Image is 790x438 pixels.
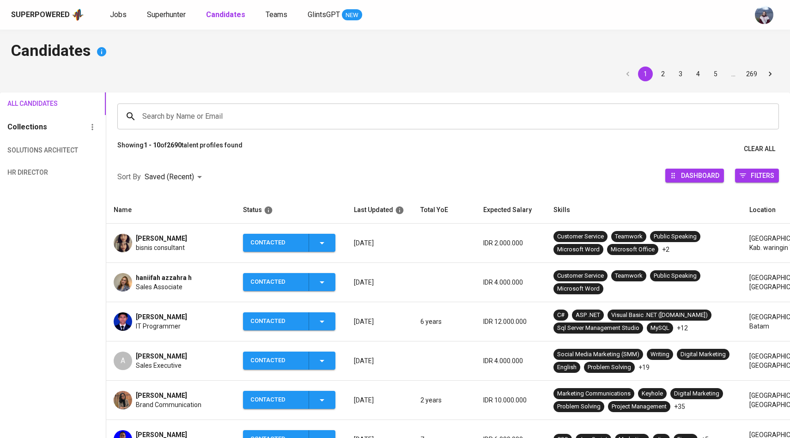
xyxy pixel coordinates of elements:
a: Jobs [110,9,128,21]
nav: pagination navigation [619,67,779,81]
span: Jobs [110,10,127,19]
th: Expected Salary [476,197,546,224]
div: Customer Service [557,272,604,280]
img: app logo [72,8,84,22]
p: IDR 12.000.000 [483,317,539,326]
p: IDR 4.000.000 [483,356,539,365]
span: IT Programmer [136,322,181,331]
div: English [557,363,577,372]
button: Contacted [243,391,335,409]
button: Go to page 2 [656,67,670,81]
button: Contacted [243,234,335,252]
button: Clear All [740,140,779,158]
span: [PERSON_NAME] [136,312,187,322]
div: Keyhole [642,389,663,398]
span: All Candidates [7,98,58,109]
p: +35 [674,402,685,411]
div: Contacted [250,234,301,252]
th: Skills [546,197,742,224]
div: Sql Server Management Studio [557,324,639,333]
div: Public Speaking [654,232,697,241]
div: Visual Basic .NET ([DOMAIN_NAME]) [611,311,708,320]
button: Filters [735,169,779,182]
div: Teamwork [615,272,643,280]
p: Sort By [117,171,141,182]
a: Superpoweredapp logo [11,8,84,22]
p: [DATE] [354,356,406,365]
button: Go to page 3 [673,67,688,81]
div: Contacted [250,273,301,291]
div: Marketing Communications [557,389,631,398]
img: c53325f59cc42c144d8054793eab65c6.jpeg [114,391,132,409]
p: [DATE] [354,238,406,248]
button: Contacted [243,273,335,291]
th: Last Updated [346,197,413,224]
div: Digital Marketing [681,350,726,359]
span: haniifah azzahra h [136,273,192,282]
span: [PERSON_NAME] [136,234,187,243]
div: Customer Service [557,232,604,241]
button: Contacted [243,352,335,370]
button: Go to page 4 [691,67,705,81]
span: Teams [266,10,287,19]
div: Microsoft Word [557,245,600,254]
p: IDR 2.000.000 [483,238,539,248]
div: Teamwork [615,232,643,241]
img: christine.raharja@glints.com [755,6,773,24]
span: Clear All [744,143,775,155]
div: C# [557,311,565,320]
p: 2 years [420,395,468,405]
a: GlintsGPT NEW [308,9,362,21]
div: Contacted [250,312,301,330]
p: [DATE] [354,317,406,326]
img: 85279901-09c7-4eb6-aac9-02fac7d7e1e1.jpg [114,273,132,292]
b: Candidates [206,10,245,19]
p: +12 [677,323,688,333]
span: Solutions Architect [7,145,58,156]
span: bisnis consultant [136,243,185,252]
p: +2 [662,245,669,254]
div: Digital Marketing [674,389,719,398]
span: HR Director [7,167,58,178]
span: Filters [751,169,774,182]
button: Go to page 5 [708,67,723,81]
div: A [114,352,132,370]
p: IDR 4.000.000 [483,278,539,287]
div: MySQL [650,324,669,333]
img: 0f3567a53019a4798c7b4b1ed1396108.jpeg [114,312,132,331]
div: ASP .NET [576,311,600,320]
span: Brand Communication [136,400,201,409]
span: Sales Associate [136,282,182,292]
span: Superhunter [147,10,186,19]
a: Teams [266,9,289,21]
p: Showing of talent profiles found [117,140,243,158]
div: Contacted [250,391,301,409]
b: 2690 [167,141,182,149]
div: Contacted [250,352,301,370]
img: 4db047482fe550a0edc5e675c062dbe8.jpg [114,234,132,252]
div: Saved (Recent) [145,169,205,186]
th: Name [106,197,236,224]
th: Status [236,197,346,224]
button: Go to page 269 [743,67,760,81]
p: Saved (Recent) [145,171,194,182]
div: Writing [650,350,669,359]
button: page 1 [638,67,653,81]
h6: Collections [7,121,47,134]
span: [PERSON_NAME] [136,352,187,361]
button: Dashboard [665,169,724,182]
p: [DATE] [354,395,406,405]
div: Project Management [612,402,667,411]
th: Total YoE [413,197,476,224]
p: +19 [638,363,650,372]
a: Superhunter [147,9,188,21]
div: Problem Solving [557,402,601,411]
a: Candidates [206,9,247,21]
p: 6 years [420,317,468,326]
span: [PERSON_NAME] [136,391,187,400]
div: Public Speaking [654,272,697,280]
div: Superpowered [11,10,70,20]
div: Microsoft Word [557,285,600,293]
span: GlintsGPT [308,10,340,19]
div: Microsoft Office [611,245,655,254]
